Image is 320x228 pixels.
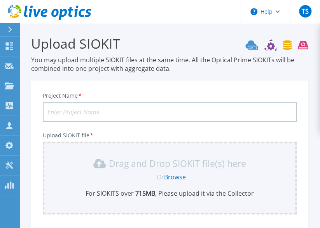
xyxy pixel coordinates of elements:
[301,8,308,14] span: TS
[31,35,308,53] h3: Upload SIOKIT
[47,189,292,198] p: For SIOKITS over , Please upload it via the Collector
[43,132,297,139] p: Upload SIOKIT file
[47,157,292,198] div: Drag and Drop SIOKIT file(s) here OrBrowseFor SIOKITS over 715MB, Please upload it via the Collector
[134,189,155,198] b: 715 MB
[43,93,82,98] label: Project Name
[164,173,186,181] a: Browse
[43,102,297,122] input: Enter Project Name
[109,160,246,167] p: Drag and Drop SIOKIT file(s) here
[31,56,308,73] p: You may upload multiple SIOKIT files at the same time. All the Optical Prime SIOKITs will be comb...
[157,173,164,181] span: Or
